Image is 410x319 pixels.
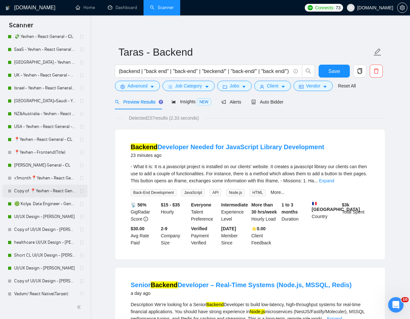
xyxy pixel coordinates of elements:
b: Verified [191,226,208,231]
span: info-circle [294,69,298,73]
span: Back-End Development [131,189,176,196]
img: logo [5,3,10,13]
span: holder [79,240,84,245]
a: SeniorBackendDeveloper – Real-Time Systems (Node.js, MSSQL, Redis) [131,281,352,288]
span: Auto Bidder [251,99,283,105]
span: user [349,5,353,10]
b: ⭐️ 0.00 [251,226,266,231]
span: Client [267,82,278,89]
b: More than 30 hrs/week [251,202,277,214]
span: caret-down [242,84,246,89]
span: holder [79,188,84,194]
div: GigRadar Score [129,201,160,223]
a: 💸 Yevhen - React General - СL [14,30,75,43]
span: Detected 237 results (2.33 seconds) [125,114,203,122]
span: user [260,84,264,89]
b: [GEOGRAPHIC_DATA] [312,201,360,212]
span: 10 [401,297,409,302]
span: holder [79,98,84,104]
div: Hourly [160,201,190,223]
input: Search Freelance Jobs... [119,67,291,75]
span: holder [79,137,84,142]
a: [GEOGRAPHIC_DATA] - Yevhen - React General - СL [14,56,75,69]
button: settingAdvancedcaret-down [115,81,160,91]
b: $30.00 [131,226,144,231]
span: Node.js [226,189,245,196]
a: 📍Yevhen - React General - СL [14,133,75,146]
span: holder [79,163,84,168]
a: Vadym/ React Native(Target) [14,287,75,300]
mark: Backend [206,302,224,307]
span: 73 [336,4,340,11]
span: ... [314,178,318,183]
a: UI/UX Design - [PERSON_NAME] [14,262,75,275]
div: Total Spent [340,201,371,223]
b: [DATE] [221,226,236,231]
b: $15 - $35 [161,202,180,207]
span: info-circle [144,217,148,221]
span: idcard [299,84,303,89]
span: holder [79,111,84,116]
button: folderJobscaret-down [217,81,252,91]
span: Preview Results [115,99,161,105]
span: caret-down [150,84,154,89]
a: More... [271,190,285,195]
a: dashboardDashboard [108,5,137,10]
a: Copy of UI/UX Design - [PERSON_NAME] [14,223,75,236]
b: $ 3k [342,202,349,207]
a: BackendDeveloper Needed for JavaScript Library Development [131,143,324,150]
span: holder [79,60,84,65]
a: UK - Yevhen - React General - СL [14,69,75,82]
span: HTML [250,189,266,196]
div: Company Size [160,225,190,246]
div: Tooltip anchor [158,99,164,105]
div: Payment Verified [190,225,220,246]
span: holder [79,291,84,296]
span: robot [251,100,256,104]
button: barsJob Categorycaret-down [163,81,214,91]
mark: Node.js [250,309,265,314]
img: upwork-logo.png [308,5,313,10]
span: delete [370,68,382,74]
span: folder [223,84,227,89]
span: holder [79,201,84,206]
a: USA - Yevhen - React General - СL [14,120,75,133]
a: healthcare UI/UX Design - [PERSON_NAME] [14,236,75,249]
a: <1month📍Yevhen - React General - СL [14,172,75,185]
button: Save [319,65,350,77]
button: userClientcaret-down [254,81,291,91]
span: Scanner [4,21,38,34]
span: JavaScript [182,189,205,196]
button: idcardVendorcaret-down [294,81,333,91]
a: 🟢 Kolya. Data Engineer - General [14,197,75,210]
span: copy [354,68,366,74]
b: 2-9 [161,226,167,231]
span: notification [221,100,226,104]
span: holder [79,124,84,129]
span: Job Category [175,82,202,89]
a: [PERSON_NAME] General - СL [14,159,75,172]
span: holder [79,176,84,181]
div: 23 minutes ago [131,151,324,159]
div: Talent Preference [190,201,220,223]
span: double-left [77,304,83,310]
mark: Backend [131,143,157,150]
span: holder [79,73,84,78]
span: Save [328,67,340,75]
span: NEW [197,98,211,105]
button: copy [353,65,366,77]
span: Advanced [127,82,147,89]
a: setting [397,5,407,10]
a: searchScanner [150,5,174,10]
span: area-chart [172,99,176,104]
a: Expand [319,178,334,183]
span: holder [79,34,84,39]
span: setting [397,5,407,10]
div: Duration [280,201,311,223]
div: Experience Level [220,201,250,223]
span: holder [79,86,84,91]
a: 📍Yevhen - Frontend(Title) [14,146,75,159]
a: Reset All [338,82,356,89]
span: search [302,68,314,74]
span: edit [373,48,382,56]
